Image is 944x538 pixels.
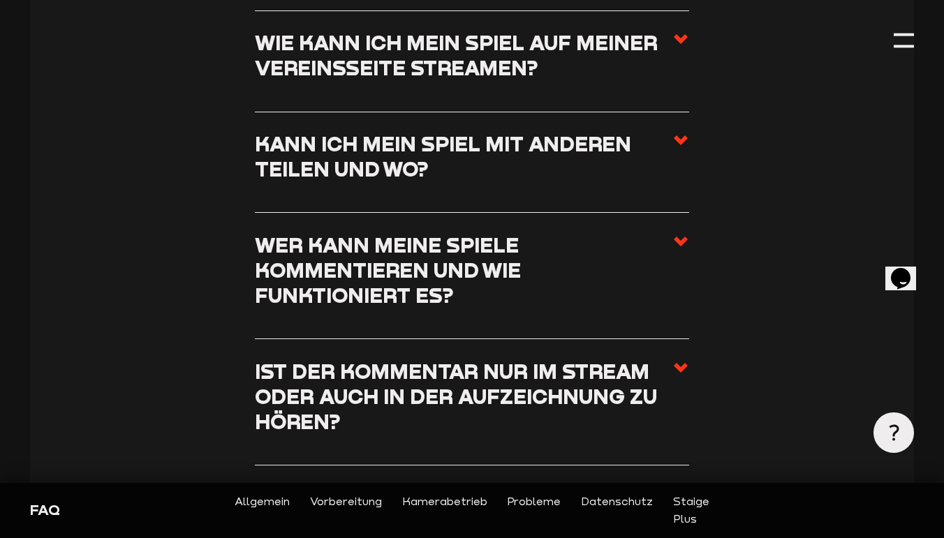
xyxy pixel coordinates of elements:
[235,493,290,528] a: Allgemein
[310,493,382,528] a: Vorbereitung
[30,500,239,521] div: FAQ
[673,493,709,528] a: Staige Plus
[255,233,672,308] h3: Wer kann meine Spiele kommentieren und wie funktioniert es?
[402,493,487,528] a: Kamerabetrieb
[507,493,561,528] a: Probleme
[255,31,672,81] h3: Wie kann ich mein Spiel auf meiner Vereinsseite streamen?
[885,248,930,290] iframe: chat widget
[581,493,653,528] a: Datenschutz
[255,359,672,435] h3: Ist der Kommentar nur im Stream oder auch in der Aufzeichnung zu hören?
[255,132,672,182] h3: Kann ich mein Spiel mit anderen teilen und wo?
